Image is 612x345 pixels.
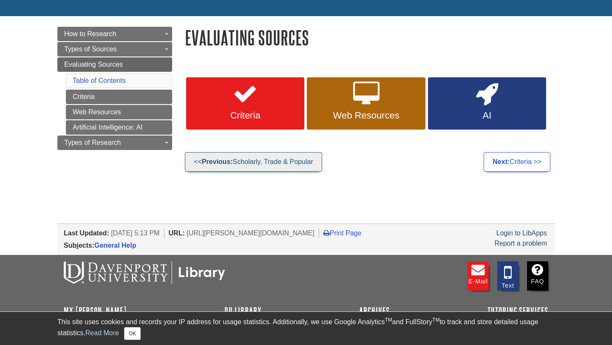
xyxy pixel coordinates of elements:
[64,45,117,53] span: Types of Sources
[64,306,127,316] a: My [PERSON_NAME]
[64,229,109,237] span: Last Updated:
[57,42,172,57] a: Types of Sources
[467,261,489,291] a: E-mail
[323,229,330,236] i: Print Page
[64,242,94,249] span: Subjects:
[186,77,304,130] a: Criteria
[527,261,548,291] a: FAQ
[494,240,547,247] a: Report a problem
[224,306,262,316] a: DU Library
[64,30,116,37] span: How to Research
[124,327,141,340] button: Close
[323,229,362,237] a: Print Page
[202,158,233,165] strong: Previous:
[497,261,518,291] a: Text
[85,329,119,337] a: Read More
[428,77,546,130] a: AI
[64,261,225,283] img: DU Libraries
[64,139,121,146] span: Types of Research
[307,77,425,130] a: Web Resources
[313,110,419,121] span: Web Resources
[66,90,172,104] a: Criteria
[57,317,555,340] div: This site uses cookies and records your IP address for usage statistics. Additionally, we use Goo...
[185,27,555,48] h1: Evaluating Sources
[484,152,550,172] a: Next:Criteria >>
[487,306,548,316] a: Tutoring Services
[57,27,172,41] a: How to Research
[169,229,185,237] span: URL:
[434,110,540,121] span: AI
[432,317,439,323] sup: TM
[57,136,172,150] a: Types of Research
[496,229,547,237] a: Login to LibApps
[185,152,322,172] a: <<Previous:Scholarly, Trade & Popular
[66,105,172,119] a: Web Resources
[359,306,390,316] a: Archives
[57,57,172,72] a: Evaluating Sources
[57,27,172,150] div: Guide Page Menu
[187,229,314,237] span: [URL][PERSON_NAME][DOMAIN_NAME]
[385,317,392,323] sup: TM
[193,110,298,121] span: Criteria
[64,61,123,68] span: Evaluating Sources
[66,120,172,135] a: Artificial Intelligence: AI
[73,77,126,84] a: Table of Contents
[493,158,510,165] strong: Next:
[94,242,136,249] a: General Help
[111,229,159,237] span: [DATE] 5:13 PM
